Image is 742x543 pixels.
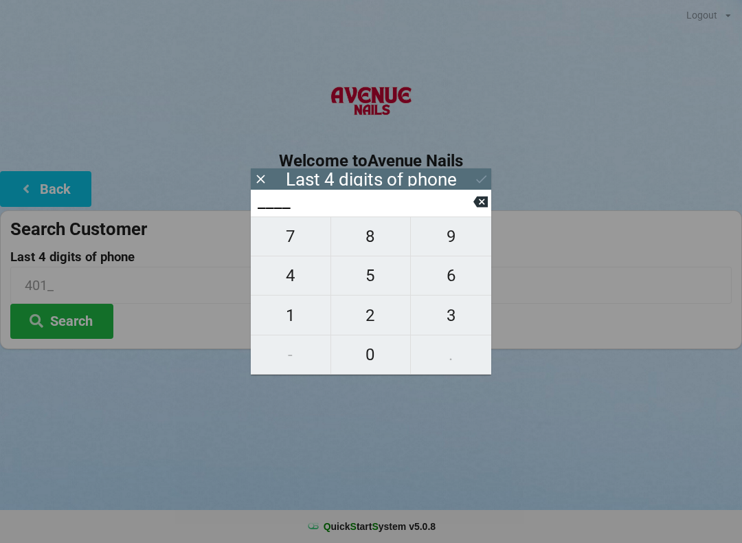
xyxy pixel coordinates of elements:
button: 3 [411,296,491,335]
button: 2 [331,296,412,335]
button: 0 [331,335,412,375]
div: Last 4 digits of phone [286,173,457,186]
button: 9 [411,217,491,256]
span: 6 [411,261,491,290]
span: 8 [331,222,411,251]
button: 8 [331,217,412,256]
span: 1 [251,301,330,330]
span: 7 [251,222,330,251]
span: 2 [331,301,411,330]
button: 5 [331,256,412,296]
span: 4 [251,261,330,290]
span: 5 [331,261,411,290]
button: 6 [411,256,491,296]
span: 9 [411,222,491,251]
button: 1 [251,296,331,335]
span: 3 [411,301,491,330]
button: 4 [251,256,331,296]
button: 7 [251,217,331,256]
span: 0 [331,340,411,369]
